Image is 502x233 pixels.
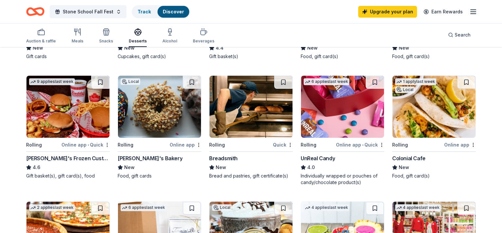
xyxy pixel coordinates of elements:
[392,75,476,179] a: Image for Colonial Cafe1 applylast weekLocalRollingOnline appColonial CafeNewFood, gift card(s)
[209,141,225,149] div: Rolling
[307,44,318,52] span: New
[138,9,151,14] a: Track
[26,141,42,149] div: Rolling
[395,204,441,211] div: 4 applies last week
[162,25,177,47] button: Alcohol
[63,8,113,16] span: Stone School Fall Fest
[132,5,190,18] button: TrackDiscover
[29,78,75,85] div: 9 applies last week
[216,163,226,171] span: New
[307,163,315,171] span: 4.0
[50,5,126,18] button: Stone School Fall Fest
[26,75,110,179] a: Image for Freddy's Frozen Custard & Steakburgers9 applieslast weekRollingOnline app•Quick[PERSON_...
[118,76,201,138] img: Image for DeEtta's Bakery
[273,141,293,149] div: Quick
[33,44,43,52] span: New
[61,141,110,149] div: Online app Quick
[72,25,83,47] button: Meals
[170,141,201,149] div: Online app
[362,142,363,148] span: •
[392,53,476,60] div: Food, gift card(s)
[118,141,133,149] div: Rolling
[26,76,109,138] img: Image for Freddy's Frozen Custard & Steakburgers
[301,75,384,186] a: Image for UnReal Candy6 applieslast weekRollingOnline app•QuickUnReal Candy4.0Individually wrappe...
[420,6,467,18] a: Earn Rewards
[444,141,476,149] div: Online app
[29,204,75,211] div: 2 applies last week
[33,163,40,171] span: 4.6
[129,39,147,44] div: Desserts
[99,25,113,47] button: Snacks
[162,39,177,44] div: Alcohol
[301,141,316,149] div: Rolling
[304,78,349,85] div: 6 applies last week
[99,39,113,44] div: Snacks
[163,9,184,14] a: Discover
[216,44,224,52] span: 4.4
[301,76,384,138] img: Image for UnReal Candy
[301,154,335,162] div: UnReal Candy
[209,154,238,162] div: Breadsmith
[88,142,89,148] span: •
[393,76,476,138] img: Image for Colonial Cafe
[392,141,408,149] div: Rolling
[26,154,110,162] div: [PERSON_NAME]'s Frozen Custard & Steakburgers
[193,25,214,47] button: Beverages
[121,204,166,211] div: 6 applies last week
[304,204,349,211] div: 4 applies last week
[26,25,56,47] button: Auction & raffle
[193,39,214,44] div: Beverages
[26,53,110,60] div: Gift cards
[26,39,56,44] div: Auction & raffle
[395,78,436,85] div: 1 apply last week
[399,163,409,171] span: New
[209,75,293,179] a: Image for BreadsmithRollingQuickBreadsmithNewBread and pastries, gift certificate(s)
[392,154,426,162] div: Colonial Cafe
[336,141,384,149] div: Online app Quick
[392,173,476,179] div: Food, gift card(s)
[118,173,201,179] div: Food, gift cards
[26,173,110,179] div: Gift basket(s), gift card(s), food
[209,53,293,60] div: Gift basket(s)
[443,28,476,41] button: Search
[26,4,44,19] a: Home
[301,173,384,186] div: Individually wrapped or pouches of candy/chocolate product(s)
[72,39,83,44] div: Meals
[358,6,417,18] a: Upgrade your plan
[209,173,293,179] div: Bread and pastries, gift certificate(s)
[455,31,471,39] span: Search
[399,44,409,52] span: New
[124,163,135,171] span: New
[118,75,201,179] a: Image for DeEtta's BakeryLocalRollingOnline app[PERSON_NAME]'s BakeryNewFood, gift cards
[209,76,293,138] img: Image for Breadsmith
[395,86,415,93] div: Local
[129,25,147,47] button: Desserts
[301,53,384,60] div: Food, gift card(s)
[118,154,182,162] div: [PERSON_NAME]'s Bakery
[118,53,201,60] div: Cupcakes, gift card(s)
[121,78,140,85] div: Local
[124,44,135,52] span: New
[212,204,232,211] div: Local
